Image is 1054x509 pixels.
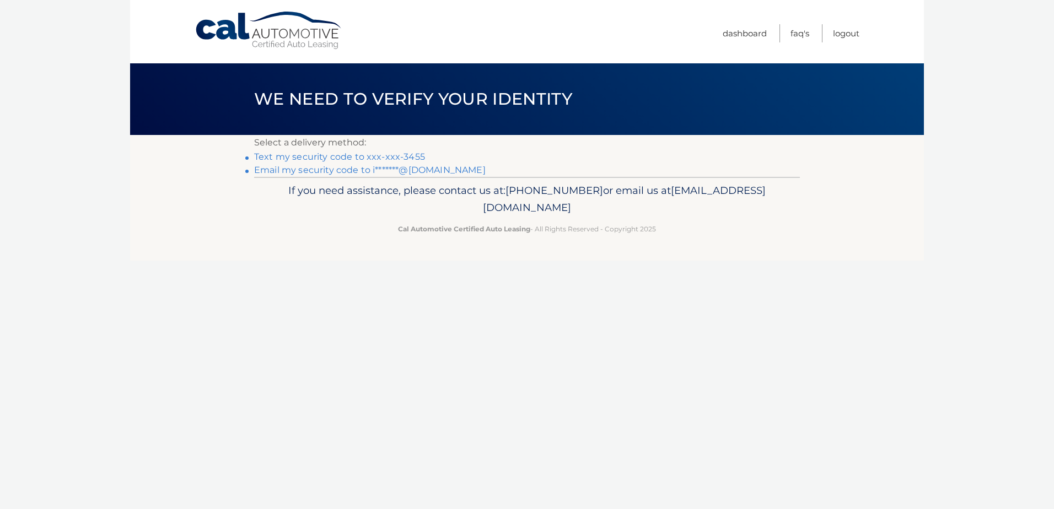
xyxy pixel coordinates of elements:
a: Logout [833,24,859,42]
span: We need to verify your identity [254,89,572,109]
p: If you need assistance, please contact us at: or email us at [261,182,793,217]
a: Dashboard [723,24,767,42]
p: Select a delivery method: [254,135,800,150]
strong: Cal Automotive Certified Auto Leasing [398,225,530,233]
a: Email my security code to i*******@[DOMAIN_NAME] [254,165,486,175]
p: - All Rights Reserved - Copyright 2025 [261,223,793,235]
a: Text my security code to xxx-xxx-3455 [254,151,425,162]
a: Cal Automotive [195,11,343,50]
span: [PHONE_NUMBER] [506,184,603,197]
a: FAQ's [790,24,809,42]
